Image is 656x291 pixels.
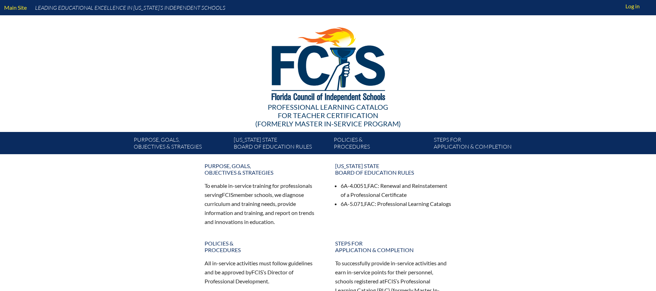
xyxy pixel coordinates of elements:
a: Purpose, goals,objectives & strategies [131,135,231,154]
a: Policies &Procedures [200,237,325,256]
a: Main Site [1,3,30,12]
p: To enable in-service training for professionals serving member schools, we diagnose curriculum an... [205,181,321,226]
span: FAC [364,200,375,207]
img: FCISlogo221.eps [256,15,400,110]
span: for Teacher Certification [278,111,378,119]
a: Steps forapplication & completion [431,135,531,154]
li: 6A-5.071, : Professional Learning Catalogs [341,199,452,208]
a: [US_STATE] StateBoard of Education rules [231,135,331,154]
a: Steps forapplication & completion [331,237,456,256]
a: Policies &Procedures [331,135,431,154]
span: Log in [625,2,640,10]
a: Purpose, goals,objectives & strategies [200,160,325,178]
span: FCIS [384,278,396,284]
a: [US_STATE] StateBoard of Education rules [331,160,456,178]
div: Professional Learning Catalog (formerly Master In-service Program) [128,103,528,128]
span: FAC [367,182,378,189]
span: FCIS [251,269,263,275]
li: 6A-4.0051, : Renewal and Reinstatement of a Professional Certificate [341,181,452,199]
span: FCIS [222,191,233,198]
p: All in-service activities must follow guidelines and be approved by ’s Director of Professional D... [205,259,321,286]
